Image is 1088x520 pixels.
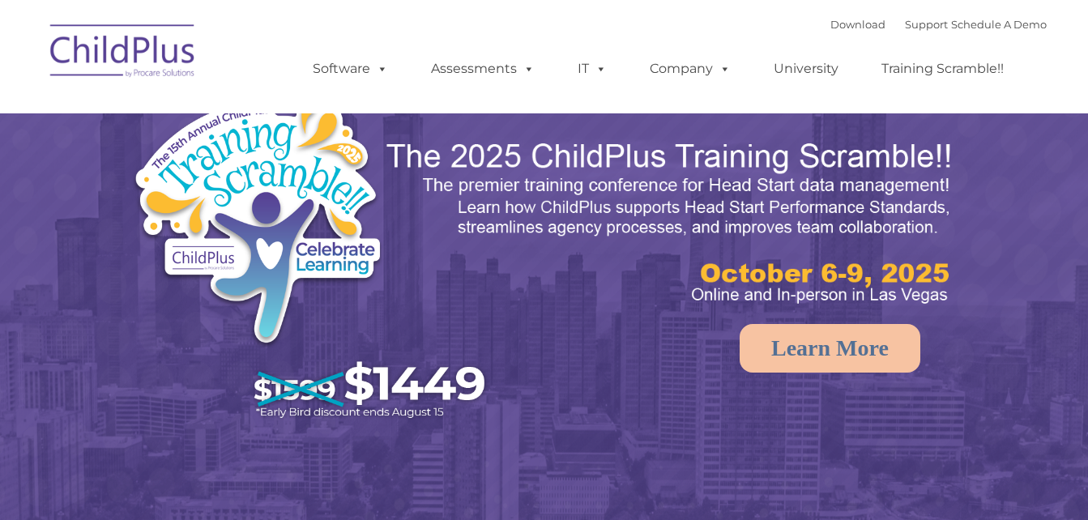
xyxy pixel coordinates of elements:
[561,53,623,85] a: IT
[415,53,551,85] a: Assessments
[865,53,1020,85] a: Training Scramble!!
[634,53,747,85] a: Company
[42,13,204,94] img: ChildPlus by Procare Solutions
[757,53,855,85] a: University
[905,18,948,31] a: Support
[297,53,404,85] a: Software
[740,324,920,373] a: Learn More
[951,18,1047,31] a: Schedule A Demo
[830,18,885,31] a: Download
[830,18,1047,31] font: |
